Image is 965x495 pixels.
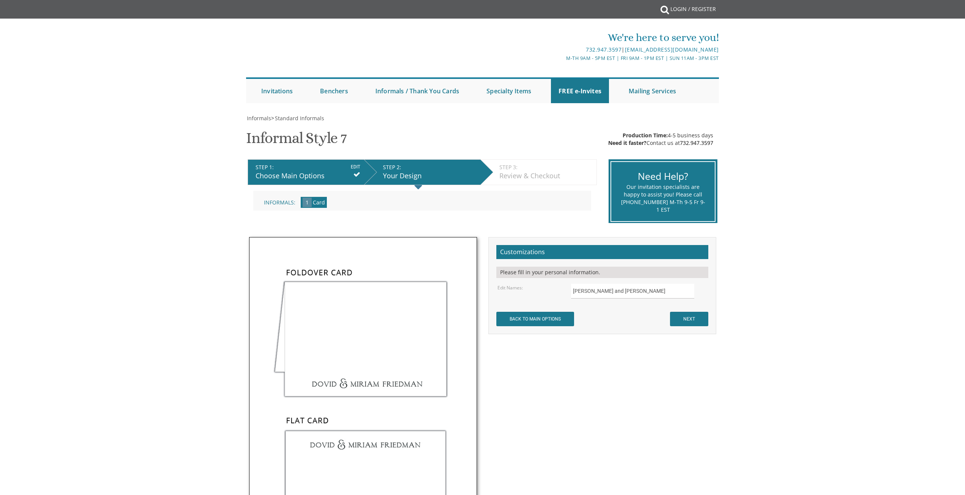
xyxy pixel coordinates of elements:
[256,171,360,181] div: Choose Main Options
[271,115,324,122] span: >
[479,79,539,103] a: Specialty Items
[351,163,360,170] input: EDIT
[497,284,523,291] label: Edit Names:
[383,171,477,181] div: Your Design
[312,79,356,103] a: Benchers
[496,312,574,326] input: BACK TO MAIN OPTIONS
[496,245,708,259] h2: Customizations
[625,46,719,53] a: [EMAIL_ADDRESS][DOMAIN_NAME]
[621,170,705,183] div: Need Help?
[275,115,324,122] span: Standard Informals
[264,199,295,206] span: Informals:
[404,45,719,54] div: |
[246,130,347,152] h1: Informal Style 7
[499,171,593,181] div: Review & Checkout
[621,79,684,103] a: Mailing Services
[499,163,593,171] div: STEP 3:
[608,139,646,146] span: Need it faster?
[586,46,621,53] a: 732.947.3597
[670,312,708,326] input: NEXT
[256,163,360,171] div: STEP 1:
[551,79,609,103] a: FREE e-Invites
[246,115,271,122] a: Informals
[404,54,719,62] div: M-Th 9am - 5pm EST | Fri 9am - 1pm EST | Sun 11am - 3pm EST
[621,183,705,214] div: Our invitation specialists are happy to assist you! Please call [PHONE_NUMBER] M-Th 9-5 Fr 9-1 EST
[680,139,713,146] a: 732.947.3597
[313,199,325,206] span: Card
[404,30,719,45] div: We're here to serve you!
[254,79,300,103] a: Invitations
[623,132,668,139] span: Production Time:
[383,163,477,171] div: STEP 2:
[608,132,713,147] div: 4-5 business days Contact us at
[247,115,271,122] span: Informals
[274,115,324,122] a: Standard Informals
[496,267,708,278] div: Please fill in your personal information.
[368,79,467,103] a: Informals / Thank You Cards
[303,198,312,207] span: 1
